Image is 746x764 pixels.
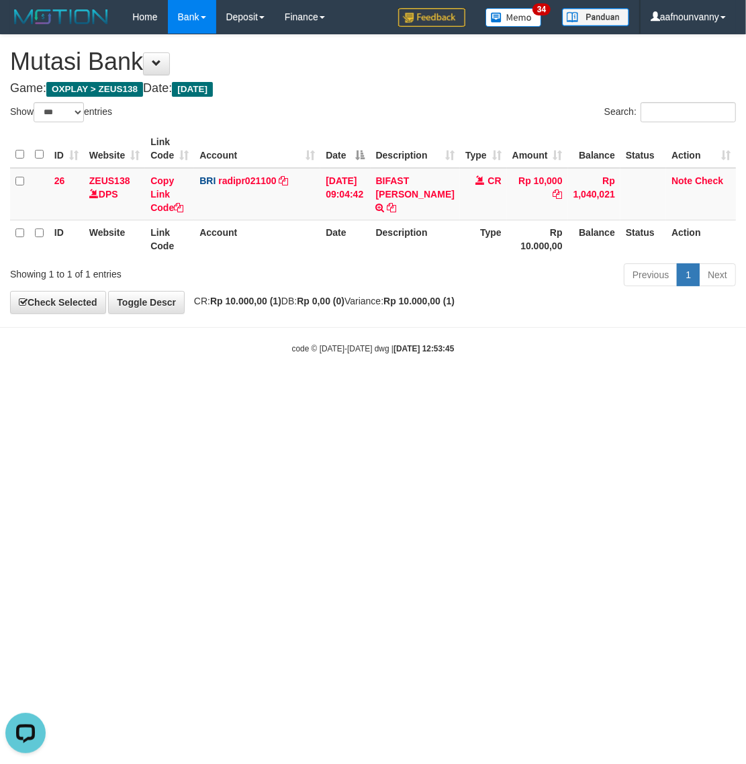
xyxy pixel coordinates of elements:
th: Website: activate to sort column ascending [84,130,145,168]
span: OXPLAY > ZEUS138 [46,82,143,97]
th: Link Code [145,220,194,258]
th: Link Code: activate to sort column ascending [145,130,194,168]
th: ID: activate to sort column ascending [49,130,84,168]
th: Rp 10.000,00 [507,220,568,258]
img: Feedback.jpg [398,8,465,27]
th: Amount: activate to sort column ascending [507,130,568,168]
a: ZEUS138 [89,175,130,186]
th: Status [620,130,666,168]
td: Rp 1,040,021 [568,168,620,220]
th: Type [460,220,507,258]
th: Account: activate to sort column ascending [194,130,320,168]
a: Copy radipr021100 to clipboard [279,175,289,186]
span: [DATE] [172,82,213,97]
a: Note [671,175,692,186]
a: Previous [624,263,678,286]
th: Balance [568,220,620,258]
a: Check Selected [10,291,106,314]
label: Show entries [10,102,112,122]
strong: Rp 0,00 (0) [297,296,344,306]
span: 26 [54,175,65,186]
strong: [DATE] 12:53:45 [393,344,454,353]
th: Date [320,220,370,258]
select: Showentries [34,102,84,122]
small: code © [DATE]-[DATE] dwg | [292,344,455,353]
th: Type: activate to sort column ascending [460,130,507,168]
a: BIFAST [PERSON_NAME] [376,175,455,200]
strong: Rp 10.000,00 (1) [210,296,281,306]
div: Showing 1 to 1 of 1 entries [10,262,301,281]
a: Copy Rp 10,000 to clipboard [553,189,563,200]
span: CR [487,175,501,186]
label: Search: [604,102,736,122]
th: Website [84,220,145,258]
a: 1 [677,263,700,286]
th: Balance [568,130,620,168]
img: Button%20Memo.svg [485,8,542,27]
td: Rp 10,000 [507,168,568,220]
span: 34 [532,3,551,15]
a: Next [699,263,736,286]
td: DPS [84,168,145,220]
th: Status [620,220,666,258]
input: Search: [641,102,736,122]
strong: Rp 10.000,00 (1) [383,296,455,306]
th: Date: activate to sort column descending [320,130,370,168]
th: Action [666,220,736,258]
th: Account [194,220,320,258]
h4: Game: Date: [10,82,736,95]
img: panduan.png [562,8,629,26]
td: [DATE] 09:04:42 [320,168,370,220]
th: Action: activate to sort column ascending [666,130,736,168]
img: MOTION_logo.png [10,7,112,27]
th: ID [49,220,84,258]
h1: Mutasi Bank [10,48,736,75]
th: Description: activate to sort column ascending [371,130,460,168]
a: Toggle Descr [108,291,185,314]
th: Description [371,220,460,258]
button: Open LiveChat chat widget [5,5,46,46]
span: CR: DB: Variance: [187,296,455,306]
span: BRI [199,175,216,186]
a: Copy BIFAST ERIKA S PAUN to clipboard [387,202,396,213]
a: Check [695,175,723,186]
a: radipr021100 [218,175,276,186]
a: Copy Link Code [150,175,183,213]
